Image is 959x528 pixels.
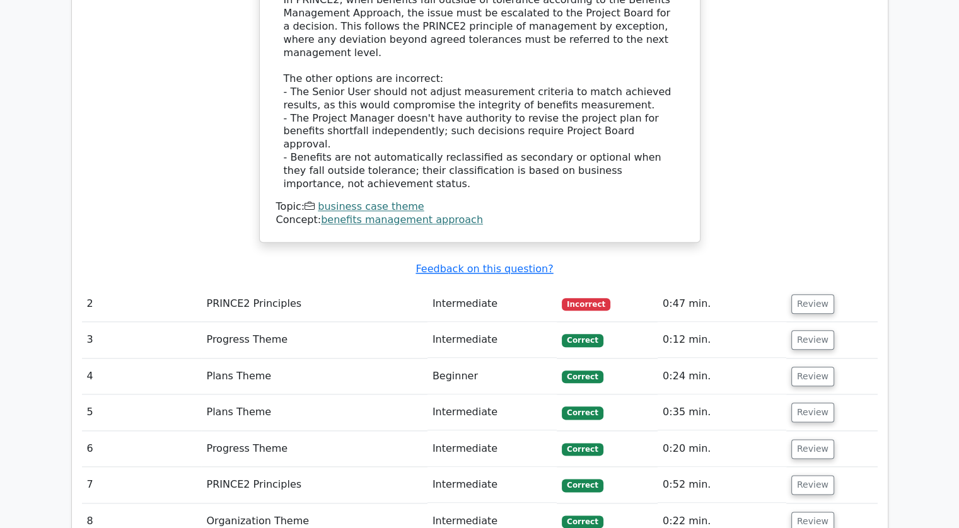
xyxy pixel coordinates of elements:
td: Progress Theme [201,431,427,467]
td: Intermediate [427,322,557,358]
td: Plans Theme [201,359,427,394]
td: 6 [82,431,202,467]
button: Review [791,439,834,459]
td: 2 [82,286,202,322]
span: Correct [562,515,603,528]
td: 0:52 min. [658,467,786,503]
a: benefits management approach [321,214,483,226]
span: Correct [562,443,603,456]
td: PRINCE2 Principles [201,286,427,322]
td: 4 [82,359,202,394]
a: business case theme [318,200,424,212]
button: Review [791,367,834,386]
td: 0:20 min. [658,431,786,467]
td: Progress Theme [201,322,427,358]
button: Review [791,475,834,495]
td: 0:12 min. [658,322,786,358]
button: Review [791,294,834,314]
div: Concept: [276,214,683,227]
td: Intermediate [427,467,557,503]
td: 7 [82,467,202,503]
span: Incorrect [562,298,610,311]
div: Topic: [276,200,683,214]
td: Beginner [427,359,557,394]
td: 0:35 min. [658,394,786,430]
td: 5 [82,394,202,430]
td: 0:47 min. [658,286,786,322]
td: Intermediate [427,431,557,467]
td: Plans Theme [201,394,427,430]
a: Feedback on this question? [416,263,553,275]
button: Review [791,330,834,350]
td: 0:24 min. [658,359,786,394]
td: 3 [82,322,202,358]
td: Intermediate [427,394,557,430]
span: Correct [562,370,603,383]
span: Correct [562,479,603,491]
td: Intermediate [427,286,557,322]
span: Correct [562,406,603,419]
span: Correct [562,334,603,347]
button: Review [791,403,834,422]
td: PRINCE2 Principles [201,467,427,503]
